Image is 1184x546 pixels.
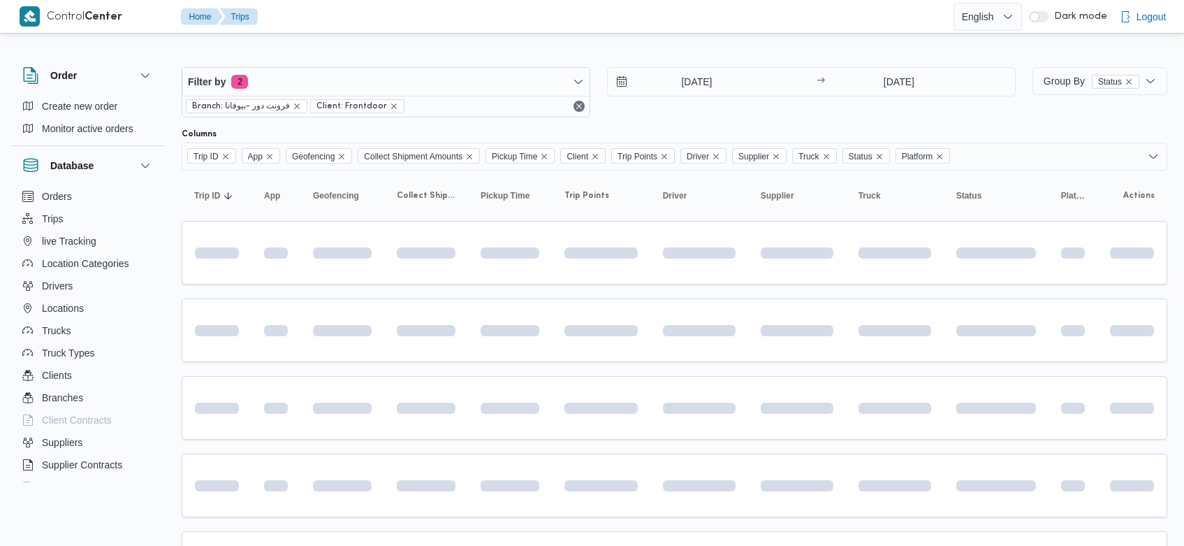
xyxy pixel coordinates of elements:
button: Location Categories [17,252,159,275]
span: Geofencing [292,149,335,164]
button: Home [181,8,223,25]
span: Status [849,149,872,164]
span: Status [956,190,982,201]
button: Truck [853,185,937,207]
button: Supplier [755,185,839,207]
button: Branches [17,387,159,409]
span: Geofencing [286,148,352,164]
span: Driver [663,190,687,201]
div: Database [11,185,165,488]
button: Clients [17,364,159,387]
button: remove selected entity [293,102,301,110]
button: Status [951,185,1042,207]
span: Client [560,148,606,164]
button: Remove Truck from selection in this group [822,152,831,161]
span: Platform [896,148,951,164]
span: Branch: فرونت دور -بيوفانا [192,100,290,113]
button: Open list of options [1148,151,1159,162]
button: Trucks [17,319,159,342]
span: Supplier Contracts [42,457,122,473]
button: Supplier Contracts [17,454,159,476]
span: Orders [42,188,72,205]
button: Monitor active orders [17,117,159,140]
h3: Order [50,67,77,84]
span: Truck [792,148,837,164]
button: live Tracking [17,230,159,252]
label: Columns [182,129,217,140]
button: Suppliers [17,431,159,454]
span: Client [567,149,588,164]
span: Driver [680,148,726,164]
span: Monitor active orders [42,120,133,137]
button: Truck Types [17,342,159,364]
button: Remove App from selection in this group [265,152,274,161]
button: Remove Collect Shipment Amounts from selection in this group [465,152,474,161]
span: Collect Shipment Amounts [358,148,480,164]
button: Remove Trip Points from selection in this group [660,152,668,161]
span: Geofencing [313,190,359,201]
span: Supplier [761,190,794,201]
button: Pickup Time [475,185,545,207]
button: App [258,185,293,207]
span: Status [1098,76,1122,88]
button: Platform [1055,185,1090,207]
button: Remove Driver from selection in this group [712,152,720,161]
button: Orders [17,185,159,208]
button: Remove Client from selection in this group [591,152,599,161]
span: Logout [1137,8,1167,25]
span: Status [842,148,890,164]
span: Trip Points [564,190,609,201]
span: Trip Points [611,148,675,164]
input: Press the down key to open a popover containing a calendar. [829,68,968,96]
button: remove selected entity [1125,78,1133,86]
span: Trips [42,210,64,227]
span: Actions [1123,190,1155,201]
span: Status [1092,75,1139,89]
button: Remove Geofencing from selection in this group [337,152,346,161]
span: Client: Frontdoor [310,99,404,113]
h3: Database [50,157,94,174]
span: Filter by [188,73,226,90]
button: Remove Pickup Time from selection in this group [540,152,548,161]
span: Location Categories [42,255,129,272]
input: Press the down key to open a popover containing a calendar. [608,68,766,96]
span: Trucks [42,322,71,339]
button: Trips [220,8,258,25]
button: Filter by2 active filters [182,68,590,96]
span: Platform [902,149,933,164]
button: Trip IDSorted in descending order [189,185,244,207]
span: Truck [858,190,881,201]
span: Trip ID [187,148,236,164]
button: Create new order [17,95,159,117]
div: Order [11,95,165,145]
span: Collect Shipment Amounts [364,149,462,164]
span: Pickup Time [492,149,537,164]
button: Order [22,67,154,84]
button: Remove Platform from selection in this group [935,152,944,161]
span: Create new order [42,98,117,115]
span: Drivers [42,278,73,294]
span: Truck [798,149,819,164]
button: Driver [657,185,741,207]
button: Database [22,157,154,174]
button: Remove Supplier from selection in this group [772,152,780,161]
button: Client Contracts [17,409,159,431]
span: Trip ID [193,149,219,164]
button: Logout [1114,3,1172,31]
span: Truck Types [42,345,94,361]
div: → [817,77,825,87]
svg: Sorted in descending order [223,190,234,201]
button: Locations [17,297,159,319]
span: Group By Status [1044,76,1139,87]
button: Remove Trip ID from selection in this group [221,152,230,161]
span: Devices [42,479,77,496]
span: Locations [42,300,84,317]
button: remove selected entity [390,102,398,110]
span: Trip ID; Sorted in descending order [194,190,220,201]
span: Suppliers [42,434,82,451]
span: Pickup Time [485,148,555,164]
b: Center [85,12,122,22]
span: App [242,148,280,164]
button: Group ByStatusremove selected entity [1032,67,1167,95]
span: Branch: فرونت دور -بيوفانا [186,99,307,113]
